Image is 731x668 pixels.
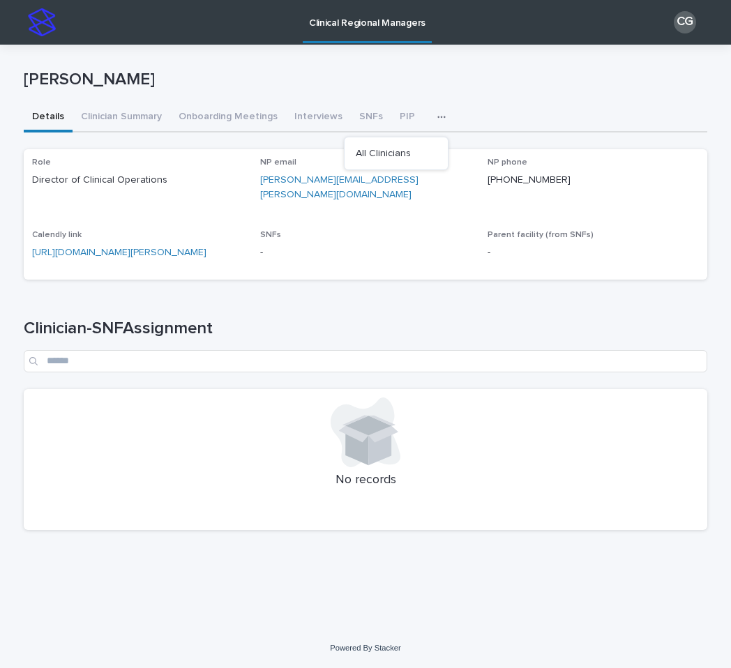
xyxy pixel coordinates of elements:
span: Parent facility (from SNFs) [488,231,594,239]
a: [PHONE_NUMBER] [488,175,571,185]
p: Director of Clinical Operations [32,173,243,188]
span: NP email [260,158,296,167]
input: Search [24,350,707,372]
span: SNFs [260,231,281,239]
span: All Clinicians [356,149,411,158]
p: - [260,245,472,260]
button: SNFs [351,103,391,132]
button: PIP [391,103,423,132]
span: Calendly link [32,231,82,239]
img: stacker-logo-s-only.png [28,8,56,36]
p: [PERSON_NAME] [24,70,702,90]
a: [URL][DOMAIN_NAME][PERSON_NAME] [32,248,206,257]
button: Interviews [286,103,351,132]
span: Role [32,158,51,167]
div: CG [674,11,696,33]
h1: Clinician-SNFAssignment [24,319,707,339]
a: Powered By Stacker [330,644,400,652]
p: No records [32,473,699,488]
button: Onboarding Meetings [170,103,286,132]
a: [PERSON_NAME][EMAIL_ADDRESS][PERSON_NAME][DOMAIN_NAME] [260,175,419,199]
button: Details [24,103,73,132]
p: - [488,245,699,260]
button: Clinician Summary [73,103,170,132]
span: NP phone [488,158,527,167]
